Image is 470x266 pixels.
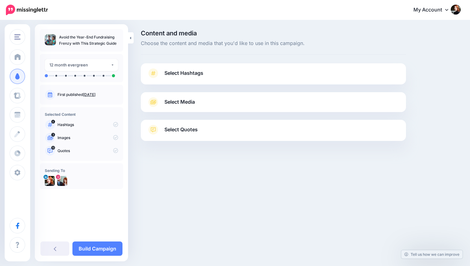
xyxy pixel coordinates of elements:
span: Select Media [164,98,195,106]
a: Select Quotes [147,125,400,141]
p: Images [58,135,118,141]
img: 1752166776300-37809.png [45,176,55,186]
a: Select Media [147,97,400,107]
button: 12 month evergreen [45,59,118,71]
span: Choose the content and media that you'd like to use in this campaign. [141,39,406,47]
img: Missinglettr [6,5,48,15]
img: menu.png [14,34,21,40]
a: Select Hashtags [147,68,400,84]
h4: Sending To [45,168,118,173]
img: 450443578_493070499842563_3737950014129116528_n-bsa148994.jpg [57,176,67,186]
p: Hashtags [58,122,118,128]
a: [DATE] [83,92,95,97]
span: Select Hashtags [164,69,203,77]
div: 12 month evergreen [49,61,111,69]
h4: Selected Content [45,112,118,117]
a: My Account [407,2,461,18]
span: 3 [51,133,55,137]
p: First published [58,92,118,97]
span: Content and media [141,30,406,36]
a: Tell us how we can improve [401,250,463,259]
p: Quotes [58,148,118,154]
p: Avoid the Year-End Fundraising Frenzy with This Strategic Guide [59,34,118,47]
span: 4 [51,120,55,124]
span: Select Quotes [164,125,198,134]
span: 13 [51,146,55,150]
img: b261fae7faf352b606764ece972b8ca5_thumb.jpg [45,34,56,45]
